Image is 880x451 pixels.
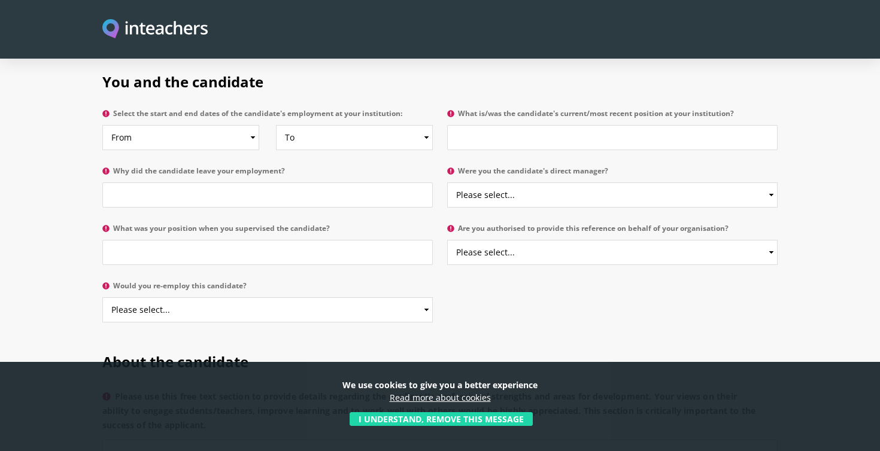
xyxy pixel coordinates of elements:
[447,109,778,125] label: What is/was the candidate's current/most recent position at your institution?
[447,167,778,182] label: Were you the candidate's direct manager?
[102,109,433,125] label: Select the start and end dates of the candidate's employment at your institution:
[102,19,208,40] a: Visit this site's homepage
[102,167,433,182] label: Why did the candidate leave your employment?
[350,412,533,426] button: I understand, remove this message
[102,224,433,240] label: What was your position when you supervised the candidate?
[102,282,433,297] label: Would you re-employ this candidate?
[102,72,263,92] span: You and the candidate
[342,379,538,391] strong: We use cookies to give you a better experience
[102,19,208,40] img: Inteachers
[390,392,491,403] a: Read more about cookies
[102,352,248,371] span: About the candidate
[447,224,778,240] label: Are you authorised to provide this reference on behalf of your organisation?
